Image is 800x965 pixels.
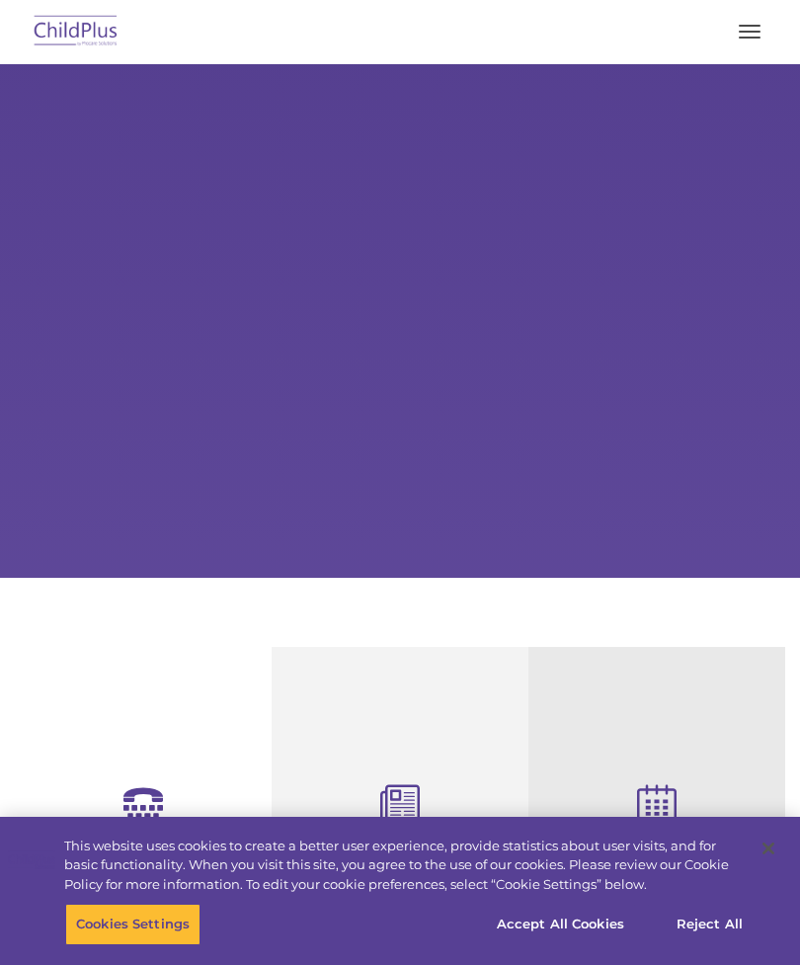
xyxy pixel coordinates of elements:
[747,827,790,870] button: Close
[30,9,122,55] img: ChildPlus by Procare Solutions
[648,904,771,945] button: Reject All
[65,904,200,945] button: Cookies Settings
[64,837,745,895] div: This website uses cookies to create a better user experience, provide statistics about user visit...
[486,904,635,945] button: Accept All Cookies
